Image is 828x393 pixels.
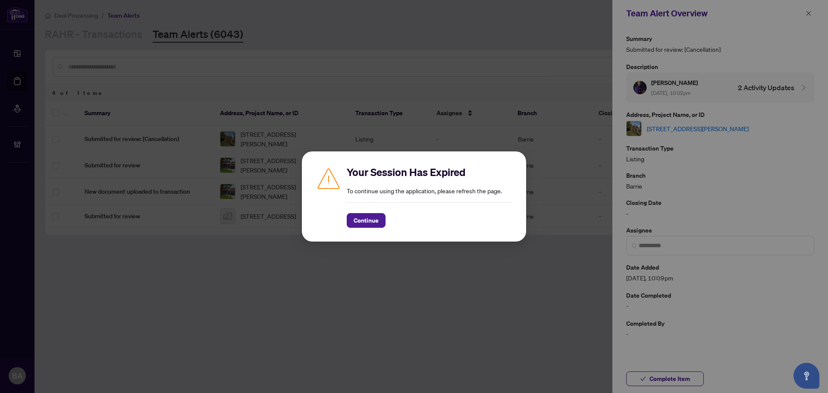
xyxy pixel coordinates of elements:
img: Caution icon [316,165,342,191]
div: To continue using the application, please refresh the page. [347,165,512,228]
h2: Your Session Has Expired [347,165,512,179]
button: Continue [347,213,386,228]
button: Open asap [793,363,819,389]
span: Continue [354,214,379,227]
